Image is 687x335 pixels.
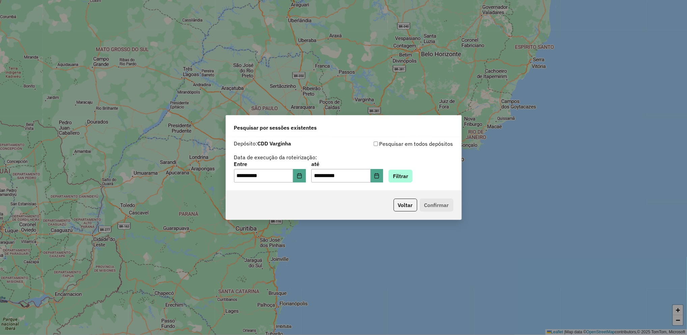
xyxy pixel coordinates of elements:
[371,169,383,182] button: Choose Date
[293,169,306,182] button: Choose Date
[344,140,453,148] div: Pesquisar em todos depósitos
[394,199,417,211] button: Voltar
[234,124,317,132] span: Pesquisar por sessões existentes
[234,139,291,147] label: Depósito:
[234,153,317,161] label: Data de execução da roteirização:
[234,160,306,168] label: Entre
[389,170,412,182] button: Filtrar
[311,160,383,168] label: até
[258,140,291,147] strong: CDD Varginha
